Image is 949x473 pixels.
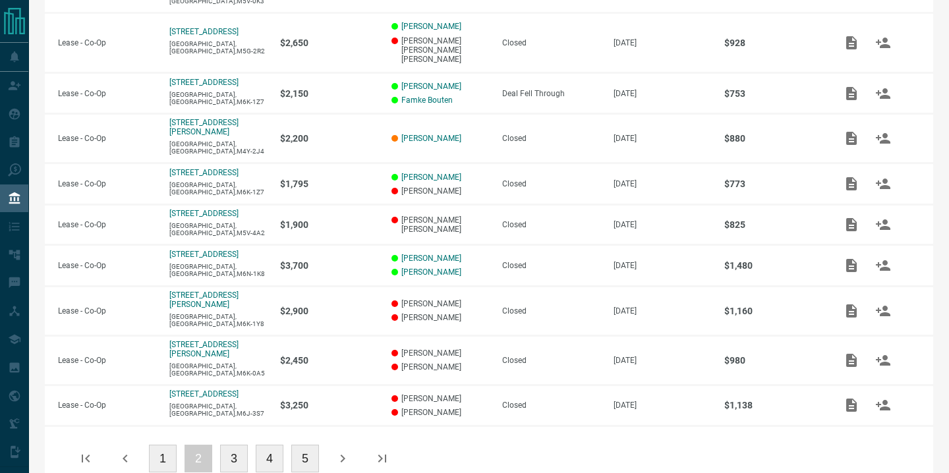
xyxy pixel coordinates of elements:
span: Add / View Documents [836,88,867,97]
p: $2,450 [280,355,378,366]
p: [DATE] [614,179,712,188]
p: Lease - Co-Op [58,220,156,229]
p: $2,650 [280,38,378,48]
a: [PERSON_NAME] [401,254,461,263]
p: $753 [724,88,822,99]
button: 1 [149,445,177,472]
p: $1,138 [724,400,822,410]
a: [STREET_ADDRESS] [169,389,239,399]
p: [GEOGRAPHIC_DATA],[GEOGRAPHIC_DATA],M6K-1Z7 [169,181,268,196]
div: Deal Fell Through [502,89,600,98]
p: Lease - Co-Op [58,134,156,143]
div: Closed [502,179,600,188]
a: Famke Bouten [401,96,453,105]
span: Match Clients [867,400,899,409]
span: Add / View Documents [836,38,867,47]
button: 5 [291,445,319,472]
p: [PERSON_NAME] [391,348,490,358]
a: [PERSON_NAME] [401,82,461,91]
p: [GEOGRAPHIC_DATA],[GEOGRAPHIC_DATA],M5G-2R2 [169,40,268,55]
p: [DATE] [614,306,712,316]
p: $1,160 [724,306,822,316]
span: Match Clients [867,306,899,315]
p: [STREET_ADDRESS][PERSON_NAME] [169,118,239,136]
a: [STREET_ADDRESS] [169,78,239,87]
button: 4 [256,445,283,472]
p: $928 [724,38,822,48]
p: [DATE] [614,134,712,143]
div: Closed [502,38,600,47]
span: Match Clients [867,134,899,143]
div: Closed [502,401,600,410]
p: [GEOGRAPHIC_DATA],[GEOGRAPHIC_DATA],M5V-4A2 [169,222,268,237]
p: $3,250 [280,400,378,410]
a: [PERSON_NAME] [401,267,461,277]
a: [PERSON_NAME] [401,134,461,143]
p: [PERSON_NAME] [391,313,490,322]
p: $1,900 [280,219,378,230]
p: [PERSON_NAME] [391,299,490,308]
a: [PERSON_NAME] [401,22,461,31]
p: [PERSON_NAME] [391,362,490,372]
p: $2,150 [280,88,378,99]
p: $980 [724,355,822,366]
span: Add / View Documents [836,400,867,409]
p: $825 [724,219,822,230]
p: Lease - Co-Op [58,89,156,98]
a: [STREET_ADDRESS] [169,209,239,218]
div: Closed [502,134,600,143]
a: [STREET_ADDRESS] [169,27,239,36]
span: Match Clients [867,88,899,97]
p: $2,200 [280,133,378,144]
span: Match Clients [867,260,899,269]
p: $1,480 [724,260,822,271]
a: [STREET_ADDRESS] [169,250,239,259]
a: [STREET_ADDRESS][PERSON_NAME] [169,340,239,358]
p: Lease - Co-Op [58,179,156,188]
span: Add / View Documents [836,260,867,269]
p: [DATE] [614,261,712,270]
span: Add / View Documents [836,219,867,229]
p: [GEOGRAPHIC_DATA],[GEOGRAPHIC_DATA],M6K-1Y8 [169,313,268,327]
span: Match Clients [867,38,899,47]
span: Add / View Documents [836,306,867,315]
p: [GEOGRAPHIC_DATA],[GEOGRAPHIC_DATA],M6K-1Z7 [169,91,268,105]
p: [PERSON_NAME] [PERSON_NAME] [391,215,490,234]
p: Lease - Co-Op [58,306,156,316]
span: Add / View Documents [836,134,867,143]
div: Closed [502,220,600,229]
p: $3,700 [280,260,378,271]
p: $1,795 [280,179,378,189]
p: [DATE] [614,38,712,47]
p: $773 [724,179,822,189]
button: 3 [220,445,248,472]
a: [PERSON_NAME] [401,173,461,182]
p: [PERSON_NAME] [391,394,490,403]
p: $880 [724,133,822,144]
p: Lease - Co-Op [58,261,156,270]
span: Add / View Documents [836,355,867,364]
div: Closed [502,306,600,316]
p: [GEOGRAPHIC_DATA],[GEOGRAPHIC_DATA],M4Y-2J4 [169,140,268,155]
p: Lease - Co-Op [58,356,156,365]
p: [GEOGRAPHIC_DATA],[GEOGRAPHIC_DATA],M6J-3S7 [169,403,268,417]
p: [PERSON_NAME] [391,186,490,196]
p: [DATE] [614,89,712,98]
p: Lease - Co-Op [58,401,156,410]
p: [PERSON_NAME] [PERSON_NAME] [PERSON_NAME] [391,36,490,64]
p: [GEOGRAPHIC_DATA],[GEOGRAPHIC_DATA],M6N-1K8 [169,263,268,277]
p: [PERSON_NAME] [391,408,490,417]
p: [GEOGRAPHIC_DATA],[GEOGRAPHIC_DATA],M6K-0A5 [169,362,268,377]
p: Lease - Co-Op [58,38,156,47]
a: [STREET_ADDRESS][PERSON_NAME] [169,291,239,309]
p: [DATE] [614,220,712,229]
a: [STREET_ADDRESS] [169,168,239,177]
